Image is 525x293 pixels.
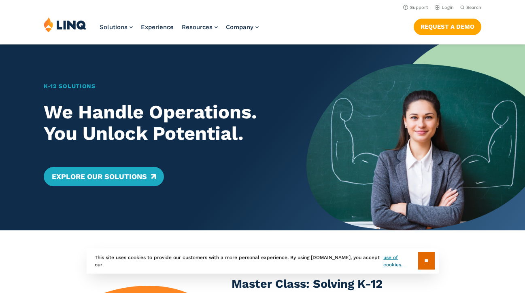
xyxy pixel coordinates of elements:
a: Support [403,5,428,10]
a: Explore Our Solutions [44,167,164,186]
h2: We Handle Operations. You Unlock Potential. [44,101,285,145]
a: Company [226,23,259,31]
a: Login [435,5,454,10]
span: Resources [182,23,213,31]
img: Home Banner [306,44,525,230]
span: Company [226,23,253,31]
a: Experience [141,23,174,31]
nav: Primary Navigation [100,17,259,44]
h1: K‑12 Solutions [44,82,285,91]
a: use of cookies. [383,254,418,268]
span: Search [466,5,481,10]
div: This site uses cookies to provide our customers with a more personal experience. By using [DOMAIN... [87,248,439,274]
a: Solutions [100,23,133,31]
nav: Button Navigation [414,17,481,35]
a: Resources [182,23,218,31]
img: LINQ | K‑12 Software [44,17,87,32]
span: Solutions [100,23,128,31]
button: Open Search Bar [460,4,481,11]
a: Request a Demo [414,19,481,35]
